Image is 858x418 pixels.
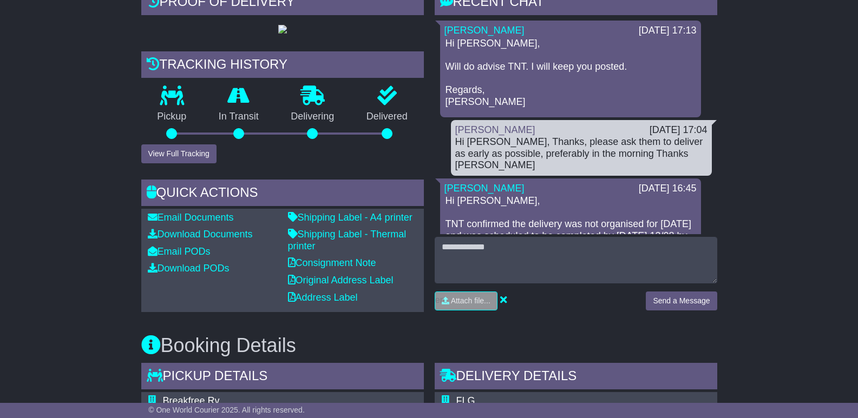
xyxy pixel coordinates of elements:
[455,124,535,135] a: [PERSON_NAME]
[141,144,217,163] button: View Full Tracking
[148,406,305,414] span: © One World Courier 2025. All rights reserved.
[141,51,424,81] div: Tracking history
[288,275,394,286] a: Original Address Label
[650,124,708,136] div: [DATE] 17:04
[646,291,717,310] button: Send a Message
[141,180,424,209] div: Quick Actions
[278,25,287,34] img: GetPodImage
[444,183,525,194] a: [PERSON_NAME]
[288,212,412,223] a: Shipping Label - A4 printer
[141,111,203,123] p: Pickup
[288,229,407,251] a: Shipping Label - Thermal printer
[148,263,230,274] a: Download PODs
[148,212,234,223] a: Email Documents
[456,395,475,406] span: FLG
[639,25,697,37] div: [DATE] 17:13
[288,292,358,303] a: Address Label
[163,395,220,406] span: Breakfree Rv
[350,111,424,123] p: Delivered
[446,38,696,108] p: Hi [PERSON_NAME], Will do advise TNT. I will keep you posted. Regards, [PERSON_NAME]
[639,183,697,195] div: [DATE] 16:45
[455,136,708,171] div: Hi [PERSON_NAME], Thanks, please ask them to deliver as early as possible, preferably in the morn...
[444,25,525,36] a: [PERSON_NAME]
[446,195,696,289] p: Hi [PERSON_NAME], TNT confirmed the delivery was not organised for [DATE] and was scheduled to be...
[202,111,275,123] p: In Transit
[148,246,211,257] a: Email PODs
[275,111,351,123] p: Delivering
[288,257,376,268] a: Consignment Note
[148,229,253,240] a: Download Documents
[435,363,717,392] div: Delivery Details
[141,363,424,392] div: Pickup Details
[141,335,717,356] h3: Booking Details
